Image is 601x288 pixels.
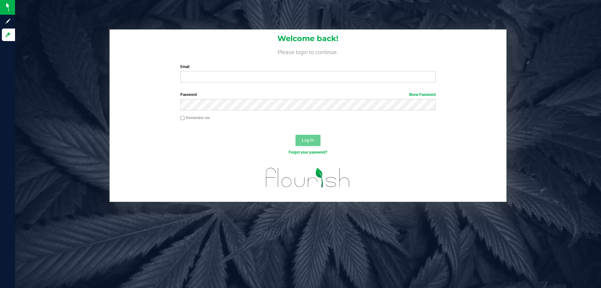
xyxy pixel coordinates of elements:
[180,116,185,120] input: Remember me
[5,18,11,24] inline-svg: Sign up
[180,64,435,70] label: Email
[302,138,314,143] span: Log In
[180,92,197,97] span: Password
[110,34,506,43] h1: Welcome back!
[295,135,321,146] button: Log In
[110,48,506,55] h4: Please login to continue.
[409,92,436,97] a: Show Password
[289,150,327,154] a: Forgot your password?
[5,32,11,38] inline-svg: Log in
[180,115,210,121] label: Remember me
[258,162,357,194] img: flourish_logo.svg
